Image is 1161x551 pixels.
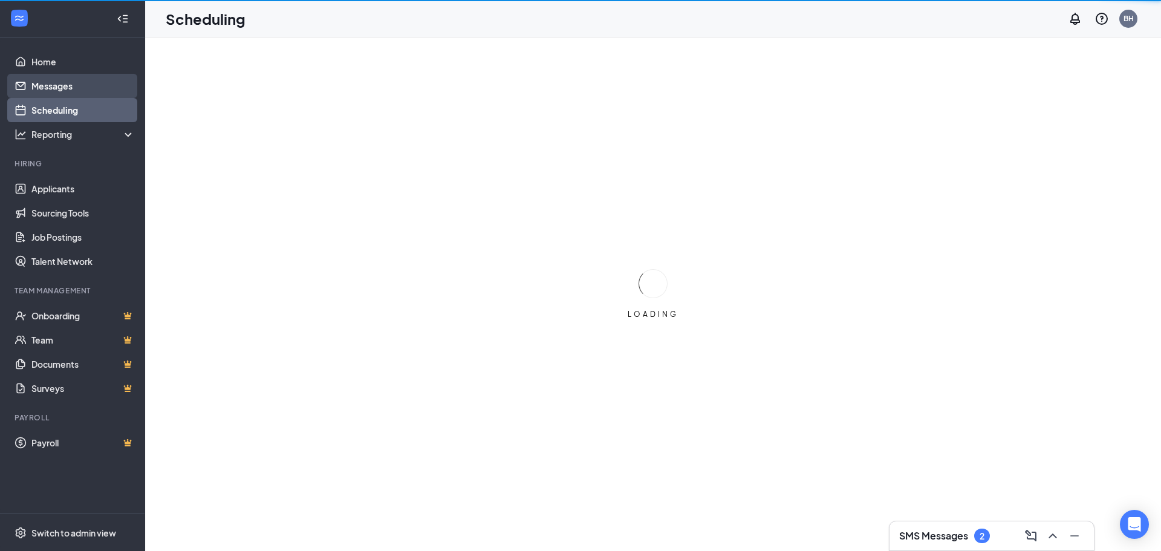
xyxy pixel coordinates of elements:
div: Payroll [15,412,132,423]
svg: Minimize [1067,529,1082,543]
button: Minimize [1065,526,1084,546]
svg: Notifications [1068,11,1082,26]
a: Scheduling [31,98,135,122]
a: Applicants [31,177,135,201]
svg: ChevronUp [1046,529,1060,543]
svg: Collapse [117,13,129,25]
a: Talent Network [31,249,135,273]
div: Open Intercom Messenger [1120,510,1149,539]
h1: Scheduling [166,8,246,29]
div: Reporting [31,128,135,140]
svg: Analysis [15,128,27,140]
h3: SMS Messages [899,529,968,543]
svg: Settings [15,527,27,539]
button: ChevronUp [1043,526,1062,546]
div: BH [1124,13,1134,24]
a: Sourcing Tools [31,201,135,225]
a: SurveysCrown [31,376,135,400]
a: OnboardingCrown [31,304,135,328]
a: PayrollCrown [31,431,135,455]
a: Job Postings [31,225,135,249]
div: Team Management [15,285,132,296]
div: Switch to admin view [31,527,116,539]
div: LOADING [623,309,683,319]
a: TeamCrown [31,328,135,352]
a: Home [31,50,135,74]
svg: ComposeMessage [1024,529,1038,543]
a: Messages [31,74,135,98]
div: Hiring [15,158,132,169]
svg: WorkstreamLogo [13,12,25,24]
a: DocumentsCrown [31,352,135,376]
div: 2 [980,531,984,541]
button: ComposeMessage [1021,526,1041,546]
svg: QuestionInfo [1094,11,1109,26]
